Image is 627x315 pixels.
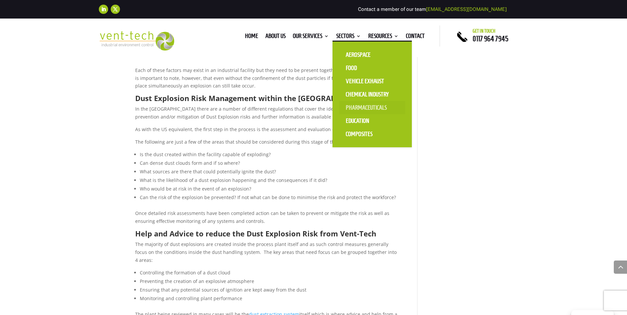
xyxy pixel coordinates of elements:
[135,93,373,103] strong: Dust Explosion Risk Management within the [GEOGRAPHIC_DATA]
[140,286,398,294] li: Ensuring that any potential sources of ignition are kept away from the dust
[111,5,120,14] a: Follow on X
[135,209,398,230] p: Once detailed risk assessments have been completed action can be taken to prevent or mitigate the...
[135,138,398,151] p: The following are just a few of the areas that should be considered during this stage of the proc...
[135,105,398,125] p: In the [GEOGRAPHIC_DATA] there are a number of different regulations that cover the identificatio...
[140,185,398,193] li: Who would be at risk in the event of an explosion?
[473,28,495,34] span: Get in touch
[339,61,405,75] a: Food
[339,88,405,101] a: Chemical Industry
[339,48,405,61] a: Aerospace
[140,150,398,159] li: Is the dust created within the facility capable of exploding?
[473,35,508,43] a: 0117 964 7945
[135,125,398,138] p: As with the US equivalent, the first step in the process is the assessment and evaluation of the ...
[140,51,165,57] strong: Movement
[140,294,398,303] li: Monitoring and controlling plant performance
[140,159,398,167] li: Can dense dust clouds form and if so where?
[336,34,361,41] a: Sectors
[140,167,398,176] li: What sources are there that could potentially ignite the dust?
[358,6,507,12] span: Contact a member of our team
[135,228,376,238] strong: Help and Advice to reduce the Dust Explosion Risk from Vent-Tech
[135,66,398,94] p: Each of these factors may exist in an industrial facility but they need to be present together to...
[339,101,405,114] a: Pharmaceuticals
[140,193,398,202] li: Can the risk of the explosion be prevented? If not what can be done to minimise the risk and prot...
[339,127,405,141] a: Composites
[426,6,507,12] a: [EMAIL_ADDRESS][DOMAIN_NAME]
[140,176,398,185] li: What is the likelihood of a dust explosion happening and the consequences if it did?
[245,34,258,41] a: Home
[135,240,398,268] p: The majority of dust explosions are created inside the process plant itself and as such control m...
[99,31,175,51] img: 2023-09-27T08_35_16.549ZVENT-TECH---Clear-background
[99,5,108,14] a: Follow on LinkedIn
[293,34,329,41] a: Our Services
[406,34,425,41] a: Contact
[368,34,399,41] a: Resources
[339,75,405,88] a: Vehicle Exhaust
[339,114,405,127] a: Education
[265,34,286,41] a: About us
[140,277,398,286] li: Preventing the creation of an explosive atmosphere
[140,268,398,277] li: Controlling the formation of a dust cloud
